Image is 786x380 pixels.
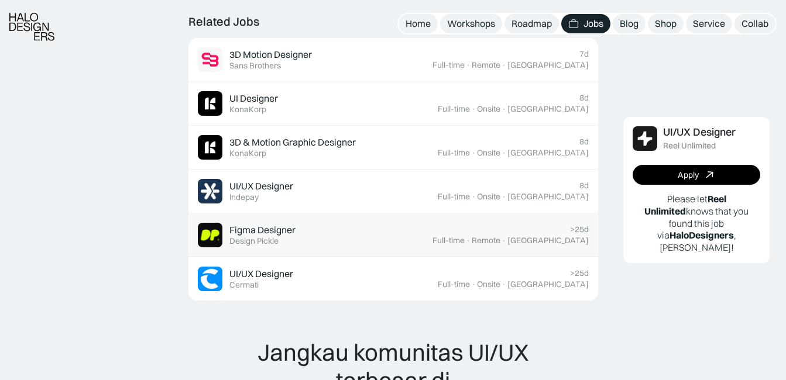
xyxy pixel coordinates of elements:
a: Job Image3D Motion DesignerSans Brothers7dFull-time·Remote·[GEOGRAPHIC_DATA] [188,38,598,82]
div: Workshops [447,18,495,30]
div: 8d [579,93,589,103]
div: [GEOGRAPHIC_DATA] [507,279,589,289]
div: · [502,279,506,289]
a: Blog [613,14,646,33]
div: Cermati [229,280,259,290]
div: Indepay [229,192,259,202]
a: Service [686,14,732,33]
div: · [471,279,476,289]
div: Home [406,18,431,30]
a: Roadmap [504,14,559,33]
a: Collab [734,14,775,33]
div: Design Pickle [229,236,279,246]
div: Full-time [433,60,465,70]
div: UI/UX Designer [229,268,293,280]
div: >25d [570,224,589,234]
div: 8d [579,137,589,147]
div: >25d [570,268,589,278]
a: Shop [648,14,684,33]
div: 3D & Motion Graphic Designer [229,136,356,148]
div: KonaKorp [229,105,266,115]
div: · [471,104,476,114]
div: [GEOGRAPHIC_DATA] [507,236,589,246]
div: Figma Designer [229,224,296,236]
div: 3D Motion Designer [229,49,312,61]
div: · [471,192,476,202]
div: KonaKorp [229,148,266,158]
img: Job Image [198,135,222,160]
div: Full-time [438,148,470,158]
div: [GEOGRAPHIC_DATA] [507,148,589,158]
div: Roadmap [512,18,552,30]
img: Job Image [198,91,222,116]
div: Onsite [477,148,500,158]
div: Onsite [477,279,500,289]
div: Collab [742,18,768,30]
div: UI/UX Designer [663,126,736,139]
img: Job Image [198,179,222,203]
div: [GEOGRAPHIC_DATA] [507,104,589,114]
div: · [502,104,506,114]
div: [GEOGRAPHIC_DATA] [507,60,589,70]
div: · [502,60,506,70]
div: Full-time [438,279,470,289]
b: HaloDesigners [670,229,734,241]
a: Job ImageUI/UX DesignerCermati>25dFull-time·Onsite·[GEOGRAPHIC_DATA] [188,257,598,301]
div: 8d [579,181,589,191]
a: Home [399,14,438,33]
div: Full-time [438,104,470,114]
div: · [502,148,506,158]
div: Onsite [477,192,500,202]
div: Shop [655,18,677,30]
div: · [471,148,476,158]
a: Workshops [440,14,502,33]
div: · [466,236,471,246]
div: Sans Brothers [229,61,281,71]
div: Onsite [477,104,500,114]
div: UI Designer [229,92,278,105]
div: · [466,60,471,70]
a: Job ImageUI DesignerKonaKorp8dFull-time·Onsite·[GEOGRAPHIC_DATA] [188,82,598,126]
a: Job ImageFigma DesignerDesign Pickle>25dFull-time·Remote·[GEOGRAPHIC_DATA] [188,213,598,257]
a: Jobs [561,14,610,33]
img: Job Image [198,47,222,72]
div: Blog [620,18,639,30]
div: 7d [579,49,589,59]
div: Full-time [438,192,470,202]
div: · [502,236,506,246]
div: Related Jobs [188,15,259,29]
div: Remote [472,236,500,246]
img: Job Image [633,126,657,151]
div: Apply [678,170,699,180]
a: Job ImageUI/UX DesignerIndepay8dFull-time·Onsite·[GEOGRAPHIC_DATA] [188,170,598,213]
div: Reel Unlimited [663,141,716,151]
div: Remote [472,60,500,70]
div: UI/UX Designer [229,180,293,192]
div: Full-time [433,236,465,246]
img: Job Image [198,267,222,291]
div: Service [693,18,725,30]
a: Apply [633,165,760,185]
img: Job Image [198,223,222,247]
b: Reel Unlimited [644,193,726,217]
div: · [502,192,506,202]
div: [GEOGRAPHIC_DATA] [507,192,589,202]
div: Jobs [584,18,603,30]
p: Please let knows that you found this job via , [PERSON_NAME]! [633,193,760,254]
a: Job Image3D & Motion Graphic DesignerKonaKorp8dFull-time·Onsite·[GEOGRAPHIC_DATA] [188,126,598,170]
